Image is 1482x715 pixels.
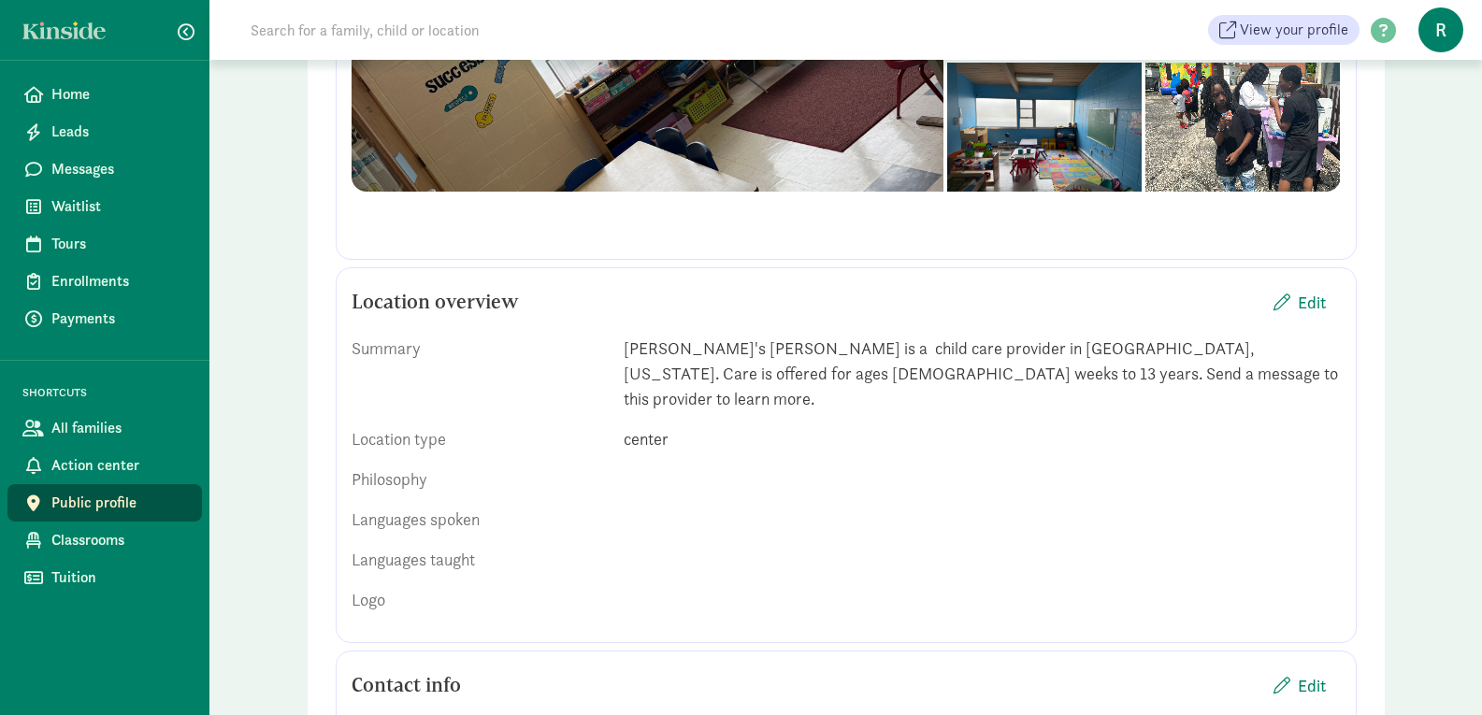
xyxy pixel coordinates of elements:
[51,529,187,551] span: Classrooms
[352,674,461,696] h5: Contact info
[7,300,202,337] a: Payments
[7,484,202,522] a: Public profile
[51,417,187,439] span: All families
[51,492,187,514] span: Public profile
[624,426,1341,451] div: center
[51,121,187,143] span: Leads
[7,113,202,150] a: Leads
[7,559,202,596] a: Tuition
[1208,15,1360,45] a: View your profile
[51,307,187,330] span: Payments
[51,270,187,293] span: Enrollments
[352,587,609,612] div: Logo
[352,426,609,451] div: Location type
[7,225,202,263] a: Tours
[51,233,187,255] span: Tours
[1298,290,1326,315] span: Edit
[1240,19,1348,41] span: View your profile
[1259,665,1341,706] button: Edit
[1388,625,1482,715] iframe: Chat Widget
[51,158,187,180] span: Messages
[51,83,187,106] span: Home
[51,566,187,589] span: Tuition
[7,76,202,113] a: Home
[7,409,202,447] a: All families
[7,188,202,225] a: Waitlist
[352,507,609,532] div: Languages spoken
[1298,673,1326,698] span: Edit
[7,150,202,188] a: Messages
[51,195,187,218] span: Waitlist
[7,263,202,300] a: Enrollments
[1259,282,1341,322] button: Edit
[352,336,609,411] div: Summary
[624,336,1341,411] div: [PERSON_NAME]'s [PERSON_NAME] is a child care provider in [GEOGRAPHIC_DATA], [US_STATE]. Care is ...
[7,522,202,559] a: Classrooms
[1418,7,1463,52] span: R
[7,447,202,484] a: Action center
[51,454,187,477] span: Action center
[352,291,519,313] h5: Location overview
[239,11,764,49] input: Search for a family, child or location
[352,547,609,572] div: Languages taught
[352,466,609,492] div: Philosophy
